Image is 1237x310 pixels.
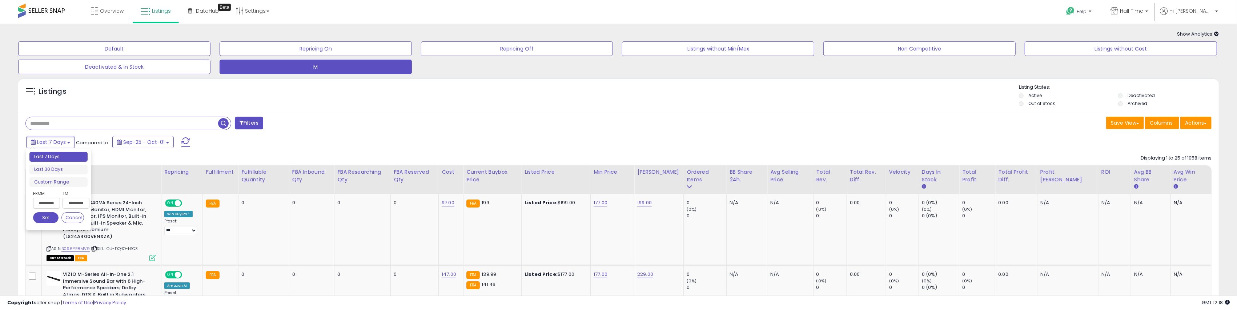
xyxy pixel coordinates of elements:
small: (0%) [816,206,827,212]
span: Columns [1150,119,1173,126]
div: Current Buybox Price [466,168,518,184]
span: Sep-25 - Oct-01 [123,138,165,146]
button: Default [18,41,210,56]
div: Title [45,168,158,176]
div: N/A [1040,271,1093,278]
small: (0%) [816,278,827,284]
div: 0 (0%) [922,271,959,278]
button: Last 7 Days [26,136,75,148]
span: All listings that are currently out of stock and unavailable for purchase on Amazon [47,255,74,261]
label: Archived [1128,100,1147,106]
div: Total Profit Diff. [998,168,1034,184]
div: 0 [337,200,385,206]
b: Listed Price: [525,199,558,206]
b: Listed Price: [525,271,558,278]
div: Min Price [594,168,631,176]
div: Ordered Items [687,168,723,184]
label: Active [1029,92,1042,98]
div: [PERSON_NAME] [637,168,680,176]
i: Get Help [1066,7,1075,16]
div: N/A [770,271,807,278]
small: (0%) [889,206,899,212]
div: 0 [816,284,847,291]
div: 0 [816,213,847,219]
div: Fulfillment [206,168,235,176]
div: Total Rev. Diff. [850,168,883,184]
div: 0 [241,271,283,278]
div: 0 [292,271,329,278]
span: Compared to: [76,139,109,146]
div: $177.00 [525,271,585,278]
a: Privacy Policy [94,299,126,306]
div: Listed Price [525,168,587,176]
span: ON [166,272,175,278]
div: Preset: [164,290,197,307]
small: (0%) [962,278,972,284]
small: Avg BB Share. [1134,184,1138,190]
label: To [63,190,84,197]
div: 0 [241,200,283,206]
span: OFF [181,272,193,278]
button: Cancel [61,212,84,223]
div: 0.00 [998,271,1031,278]
a: Hi [PERSON_NAME] [1160,7,1218,24]
button: Actions [1180,117,1212,129]
button: Deactivated & In Stock [18,60,210,74]
span: Help [1077,8,1087,15]
button: Listings without Cost [1025,41,1217,56]
div: 0 (0%) [922,213,959,219]
span: 141.46 [482,281,495,288]
div: N/A [730,271,762,278]
div: $199.00 [525,200,585,206]
div: 0 [394,200,433,206]
span: Half Time [1120,7,1143,15]
small: Days In Stock. [922,184,926,190]
div: 0 (0%) [922,284,959,291]
div: 0 [962,213,995,219]
span: ON [166,200,175,206]
button: Non Competitive [823,41,1016,56]
div: 0 [962,271,995,278]
img: 21nvOU5exWL._SL40_.jpg [47,271,61,286]
div: Avg Win Price [1174,168,1208,184]
small: (0%) [962,206,972,212]
span: Last 7 Days [37,138,66,146]
div: Days In Stock [922,168,956,184]
div: ASIN: [47,200,156,260]
div: Total Rev. [816,168,844,184]
small: (0%) [922,278,932,284]
a: 199.00 [637,199,652,206]
div: 0 [962,284,995,291]
small: FBA [466,281,480,289]
div: 0 [816,200,847,206]
button: Repricing Off [421,41,613,56]
div: 0.00 [850,271,880,278]
div: N/A [1134,271,1165,278]
small: FBA [466,200,480,208]
span: Hi [PERSON_NAME] [1169,7,1213,15]
div: FBA Reserved Qty [394,168,435,184]
label: Out of Stock [1029,100,1055,106]
div: Fulfillable Quantity [241,168,286,184]
a: B096YP8MV9 [61,246,90,252]
small: FBA [206,200,219,208]
button: Repricing On [220,41,412,56]
div: N/A [1174,271,1206,278]
small: (0%) [889,278,899,284]
div: Displaying 1 to 25 of 1058 items [1141,155,1212,162]
a: Terms of Use [62,299,93,306]
button: Save View [1106,117,1144,129]
button: Sep-25 - Oct-01 [112,136,174,148]
div: 0 [394,271,433,278]
li: Custom Range [29,177,88,187]
div: 0 [687,200,726,206]
button: M [220,60,412,74]
span: Show Analytics [1177,31,1219,37]
div: Tooltip anchor [218,4,231,11]
div: Preset: [164,219,197,235]
div: 0 [687,271,726,278]
div: 0 [816,271,847,278]
small: (0%) [687,206,697,212]
button: Set [33,212,59,223]
div: 0 [292,200,329,206]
